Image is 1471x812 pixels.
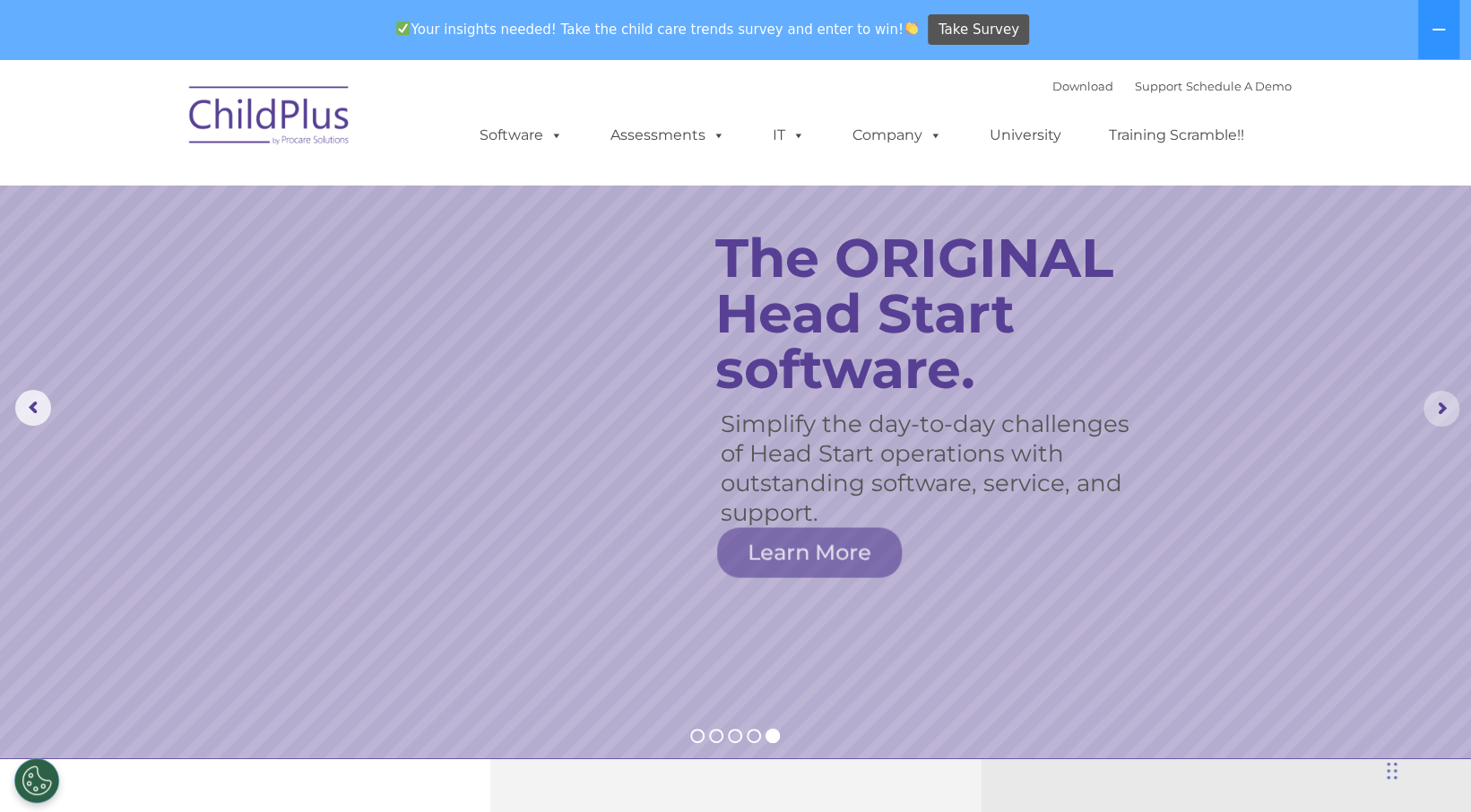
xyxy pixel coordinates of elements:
[14,758,59,803] button: Cookies Settings
[462,117,581,153] a: Software
[1135,79,1182,93] a: Support
[928,14,1029,46] a: Take Survey
[904,22,918,35] img: 👏
[835,117,960,153] a: Company
[1091,117,1262,153] a: Training Scramble!!
[755,117,823,153] a: IT
[972,117,1079,153] a: University
[721,410,1151,528] rs-layer: Simplify the day-to-day challenges of Head Start operations with outstanding software, service, a...
[249,118,304,132] span: Last name
[1052,79,1292,93] font: |
[180,73,359,163] img: ChildPlus by Procare Solutions
[1387,744,1397,798] div: Drag
[593,117,743,153] a: Assessments
[715,230,1174,397] rs-layer: The ORIGINAL Head Start software.
[717,527,902,577] a: Learn More
[249,192,325,205] span: Phone number
[939,14,1019,46] span: Take Survey
[1178,618,1471,812] iframe: Chat Widget
[389,12,926,47] span: Your insights needed! Take the child care trends survey and enter to win!
[1052,79,1113,93] a: Download
[1186,79,1292,93] a: Schedule A Demo
[396,22,410,35] img: ✅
